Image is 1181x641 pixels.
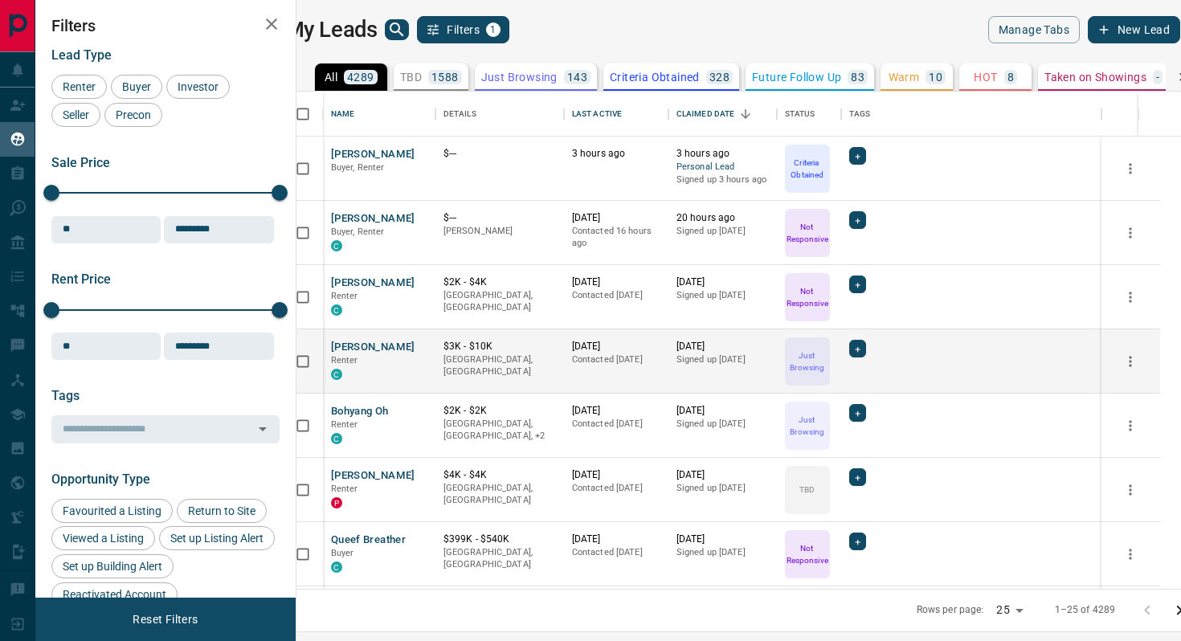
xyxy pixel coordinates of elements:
span: Set up Listing Alert [165,532,269,545]
span: Sale Price [51,155,110,170]
span: Viewed a Listing [57,532,149,545]
p: Not Responsive [787,285,828,309]
button: [PERSON_NAME] [331,276,415,291]
div: Seller [51,103,100,127]
span: Renter [331,419,358,430]
p: $--- [443,147,556,161]
p: 3 hours ago [676,147,769,161]
div: Details [443,92,476,137]
span: Buyer [331,548,354,558]
div: Investor [166,75,230,99]
p: [DATE] [676,340,769,353]
span: Personal Lead [676,161,769,174]
p: Not Responsive [787,542,828,566]
span: Buyer, Renter [331,162,385,173]
p: $3K - $10K [443,340,556,353]
div: Tags [849,92,871,137]
p: 83 [851,71,864,83]
div: Return to Site [177,499,267,523]
p: All [325,71,337,83]
p: [DATE] [676,404,769,418]
p: [DATE] [572,468,660,482]
div: Renter [51,75,107,99]
p: Warm [889,71,920,83]
p: TBD [799,484,815,496]
p: [GEOGRAPHIC_DATA], [GEOGRAPHIC_DATA] [443,546,556,571]
div: Viewed a Listing [51,526,155,550]
button: more [1118,542,1142,566]
span: Reactivated Account [57,588,172,601]
div: Claimed Date [676,92,735,137]
div: Name [331,92,355,137]
button: New Lead [1088,16,1180,43]
p: Contacted [DATE] [572,418,660,431]
div: + [849,340,866,357]
button: search button [385,19,409,40]
span: Renter [57,80,101,93]
p: 10 [929,71,942,83]
div: Tags [841,92,1101,137]
p: Signed up [DATE] [676,289,769,302]
div: Set up Building Alert [51,554,174,578]
p: [DATE] [572,340,660,353]
p: - [1156,71,1159,83]
span: Opportunity Type [51,472,150,487]
div: Status [785,92,815,137]
p: Just Browsing [481,71,558,83]
p: $2K - $2K [443,404,556,418]
p: Criteria Obtained [787,157,828,181]
div: + [849,404,866,422]
div: + [849,468,866,486]
p: [GEOGRAPHIC_DATA], [GEOGRAPHIC_DATA] [443,289,556,314]
p: 143 [567,71,587,83]
button: [PERSON_NAME] [331,211,415,227]
p: 20 hours ago [676,211,769,225]
button: [PERSON_NAME] [331,340,415,355]
span: + [855,276,860,292]
div: property.ca [331,497,342,508]
span: Favourited a Listing [57,504,167,517]
p: TBD [400,71,422,83]
span: Precon [110,108,157,121]
span: Renter [331,291,358,301]
button: Open [251,418,274,440]
p: Just Browsing [787,349,828,374]
p: HOT [974,71,997,83]
h2: Filters [51,16,280,35]
button: more [1118,349,1142,374]
p: 3 hours ago [572,147,660,161]
span: Buyer, Renter [331,227,385,237]
span: Return to Site [182,504,261,517]
span: Lead Type [51,47,112,63]
p: $2K - $4K [443,276,556,289]
div: + [849,211,866,229]
p: [DATE] [572,404,660,418]
div: condos.ca [331,369,342,380]
p: 328 [709,71,729,83]
p: 1–25 of 4289 [1055,603,1116,617]
p: Future Follow Up [752,71,841,83]
div: Last Active [564,92,668,137]
span: + [855,469,860,485]
button: more [1118,157,1142,181]
h1: My Leads [285,17,378,43]
div: Claimed Date [668,92,777,137]
div: + [849,533,866,550]
p: Signed up 3 hours ago [676,174,769,186]
p: [DATE] [572,211,660,225]
p: Just Browsing [787,414,828,438]
div: Last Active [572,92,622,137]
p: [PERSON_NAME] [443,225,556,238]
span: Renter [331,484,358,494]
p: Contacted [DATE] [572,289,660,302]
div: Status [777,92,841,137]
p: 1588 [431,71,459,83]
button: [PERSON_NAME] [331,468,415,484]
button: Manage Tabs [988,16,1080,43]
p: Contacted [DATE] [572,482,660,495]
p: Contacted 16 hours ago [572,225,660,250]
div: Favourited a Listing [51,499,173,523]
div: Buyer [111,75,162,99]
p: Signed up [DATE] [676,546,769,559]
div: condos.ca [331,304,342,316]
